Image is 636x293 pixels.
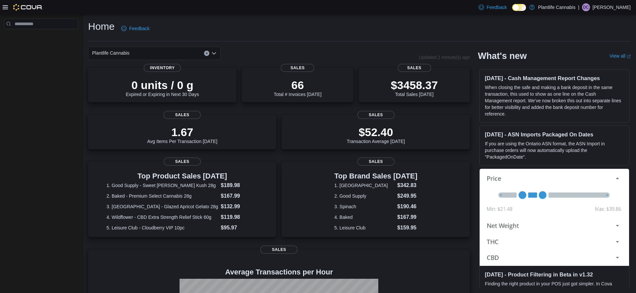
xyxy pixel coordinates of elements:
[397,203,417,211] dd: $190.46
[593,3,631,11] p: [PERSON_NAME]
[274,78,321,92] p: 66
[126,78,199,97] div: Expired or Expiring in Next 30 Days
[582,3,590,11] div: Donna Chapman
[221,213,258,221] dd: $119.98
[609,53,631,59] a: View allExternal link
[357,158,395,166] span: Sales
[260,246,297,254] span: Sales
[106,193,218,199] dt: 2. Baked - Premium Select Cannabis 28g
[476,1,509,14] a: Feedback
[221,224,258,232] dd: $95.97
[397,192,417,200] dd: $249.95
[485,75,624,81] h3: [DATE] - Cash Management Report Changes
[221,192,258,200] dd: $167.99
[485,131,624,138] h3: [DATE] - ASN Imports Packaged On Dates
[391,78,438,92] p: $3458.37
[583,3,589,11] span: DC
[144,64,181,72] span: Inventory
[88,20,115,33] h1: Home
[106,172,258,180] h3: Top Product Sales [DATE]
[126,78,199,92] p: 0 units / 0 g
[334,182,395,189] dt: 1. [GEOGRAPHIC_DATA]
[334,172,417,180] h3: Top Brand Sales [DATE]
[4,30,78,46] nav: Complex example
[397,64,431,72] span: Sales
[485,140,624,160] p: If you are using the Ontario ASN format, the ASN Import in purchase orders will now automatically...
[478,51,527,61] h2: What's new
[281,64,314,72] span: Sales
[627,55,631,59] svg: External link
[147,125,217,144] div: Avg Items Per Transaction [DATE]
[391,78,438,97] div: Total Sales [DATE]
[204,51,209,56] button: Clear input
[164,158,201,166] span: Sales
[347,125,405,144] div: Transaction Average [DATE]
[106,182,218,189] dt: 1. Good Supply - Sweet [PERSON_NAME] Kush 28g
[92,49,130,57] span: Plantlife Cannabis
[334,203,395,210] dt: 3. Spinach
[347,125,405,139] p: $52.40
[397,181,417,189] dd: $342.83
[397,224,417,232] dd: $159.95
[164,111,201,119] span: Sales
[419,55,470,60] p: Updated 1 minute(s) ago
[512,4,526,11] input: Dark Mode
[397,213,417,221] dd: $167.99
[334,193,395,199] dt: 2. Good Supply
[106,203,218,210] dt: 3. [GEOGRAPHIC_DATA] - Glazed Apricot Gelato 28g
[221,181,258,189] dd: $189.98
[578,3,579,11] p: |
[147,125,217,139] p: 1.67
[538,3,575,11] p: Plantlife Cannabis
[129,25,149,32] span: Feedback
[211,51,217,56] button: Open list of options
[13,4,43,11] img: Cova
[274,78,321,97] div: Total # Invoices [DATE]
[221,203,258,211] dd: $132.99
[485,271,624,278] h3: [DATE] - Product Filtering in Beta in v1.32
[93,268,465,276] h4: Average Transactions per Hour
[106,214,218,220] dt: 4. Wildflower - CBD Extra Strength Relief Stick 60g
[106,224,218,231] dt: 5. Leisure Club - Cloudberry VIP 10pc
[357,111,395,119] span: Sales
[334,224,395,231] dt: 5. Leisure Club
[485,84,624,117] p: When closing the safe and making a bank deposit in the same transaction, this used to show as one...
[334,214,395,220] dt: 4. Baked
[487,4,507,11] span: Feedback
[119,22,152,35] a: Feedback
